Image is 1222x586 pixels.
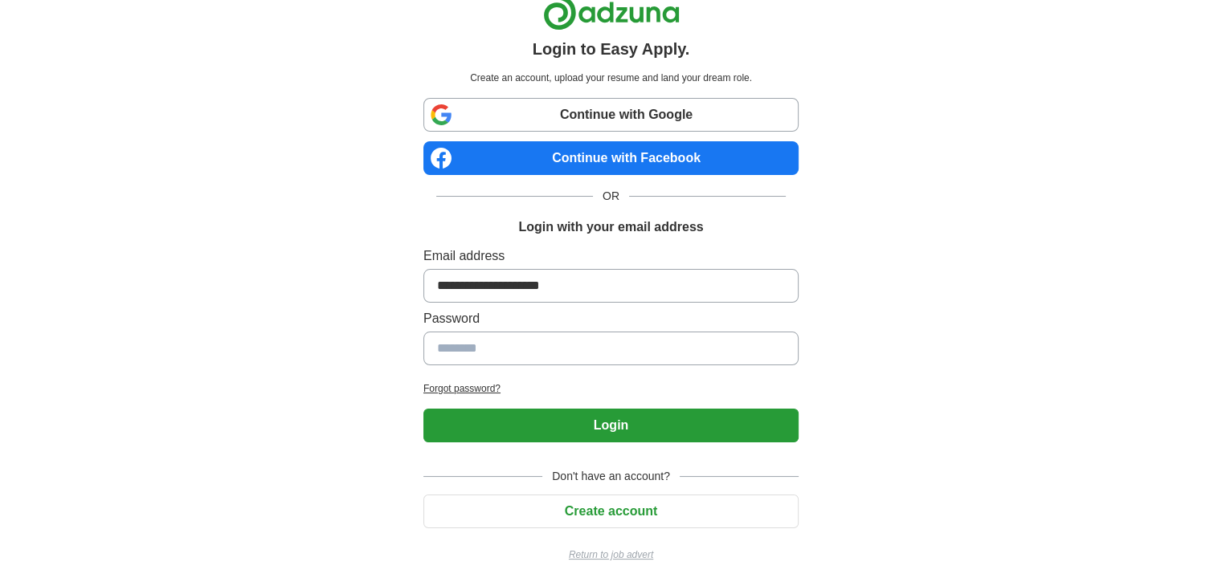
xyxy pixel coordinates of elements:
label: Email address [423,246,799,266]
h1: Login with your email address [518,218,703,237]
a: Continue with Facebook [423,141,799,175]
a: Return to job advert [423,547,799,562]
label: Password [423,309,799,328]
a: Continue with Google [423,98,799,132]
a: Create account [423,504,799,518]
a: Forgot password? [423,381,799,396]
button: Create account [423,494,799,528]
h1: Login to Easy Apply. [533,37,690,61]
span: Don't have an account? [542,468,680,485]
span: OR [593,188,629,205]
p: Create an account, upload your resume and land your dream role. [427,71,795,85]
button: Login [423,409,799,442]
